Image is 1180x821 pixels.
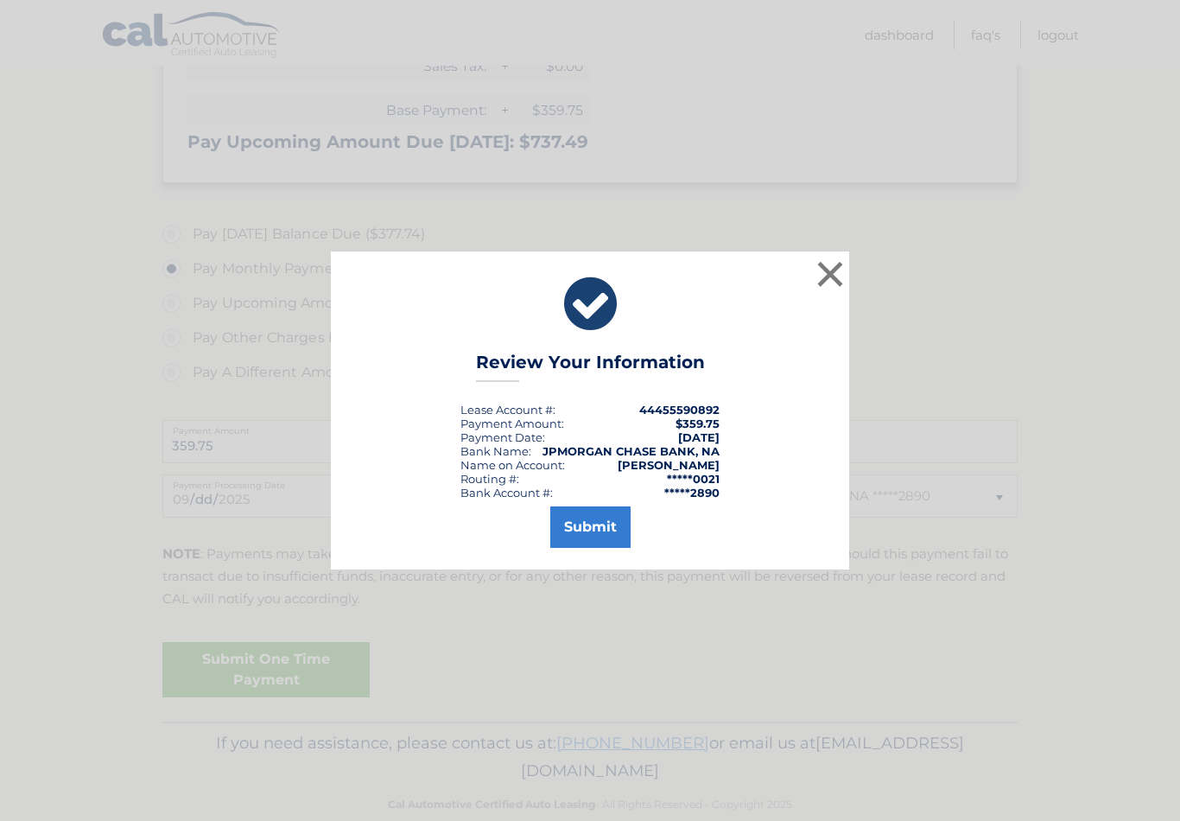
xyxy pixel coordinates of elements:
div: Lease Account #: [460,403,555,417]
h3: Review Your Information [476,352,705,382]
span: Payment Date [460,430,542,444]
div: Routing #: [460,472,519,486]
div: Name on Account: [460,458,565,472]
strong: [PERSON_NAME] [618,458,720,472]
span: $359.75 [676,417,720,430]
strong: JPMORGAN CHASE BANK, NA [542,444,720,458]
div: Payment Amount: [460,417,564,430]
div: Bank Account #: [460,486,553,500]
span: [DATE] [678,430,720,444]
div: Bank Name: [460,444,531,458]
div: : [460,430,545,444]
strong: 44455590892 [639,403,720,417]
button: Submit [550,506,631,548]
button: × [813,257,847,291]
